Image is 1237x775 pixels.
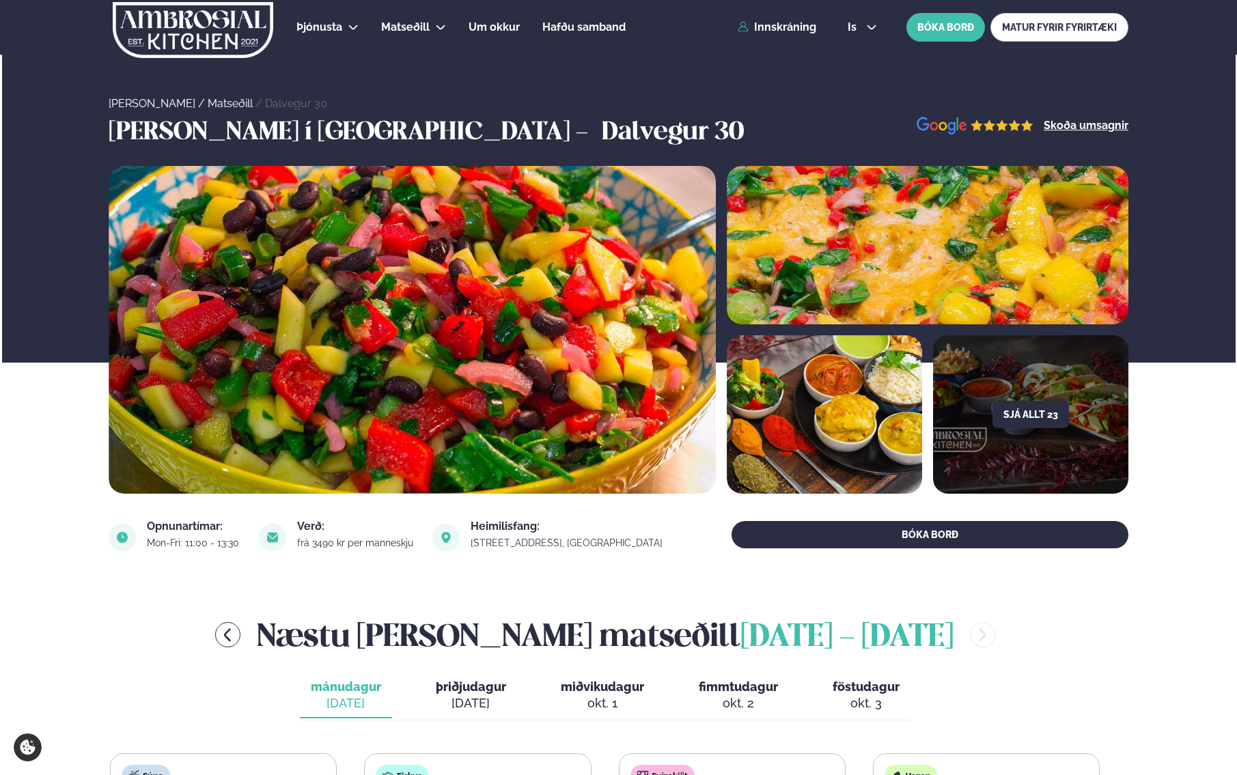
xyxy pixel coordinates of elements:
button: Sjá allt 23 [992,401,1069,428]
button: fimmtudagur okt. 2 [688,673,789,718]
span: fimmtudagur [699,679,778,694]
a: Matseðill [208,97,253,110]
a: Dalvegur 30 [265,97,327,110]
a: MATUR FYRIR FYRIRTÆKI [990,13,1128,42]
div: Verð: [297,521,417,532]
button: miðvikudagur okt. 1 [550,673,655,718]
div: [DATE] [311,695,381,711]
button: föstudagur okt. 3 [822,673,911,718]
span: is [848,22,861,33]
span: þriðjudagur [436,679,506,694]
img: logo [111,2,275,58]
span: / [255,97,265,110]
a: Innskráning [738,21,816,33]
img: image alt [109,524,136,551]
button: menu-btn-left [215,622,240,647]
span: föstudagur [833,679,900,694]
img: image alt [432,524,460,551]
button: mánudagur [DATE] [300,673,392,718]
img: image alt [727,335,922,494]
div: okt. 3 [833,695,900,711]
button: BÓKA BORÐ [732,521,1128,548]
h2: Næstu [PERSON_NAME] matseðill [257,612,954,657]
span: miðvikudagur [561,679,644,694]
h3: Dalvegur 30 [602,117,744,150]
a: Hafðu samband [542,19,626,36]
span: [DATE] - [DATE] [740,623,954,653]
div: frá 3490 kr per manneskju [297,537,417,548]
div: okt. 2 [699,695,778,711]
div: okt. 1 [561,695,644,711]
h3: [PERSON_NAME] í [GEOGRAPHIC_DATA] - [109,117,595,150]
img: image alt [109,166,716,494]
div: Mon-Fri: 11:00 - 13:30 [147,537,242,548]
span: Matseðill [381,20,430,33]
button: menu-btn-right [970,622,995,647]
button: þriðjudagur [DATE] [425,673,517,718]
button: is [837,22,888,33]
img: image alt [917,117,1033,135]
span: Um okkur [469,20,520,33]
span: Þjónusta [296,20,342,33]
a: Cookie settings [14,733,42,761]
span: mánudagur [311,679,381,694]
a: Skoða umsagnir [1044,120,1128,131]
div: Opnunartímar: [147,521,242,532]
button: BÓKA BORÐ [906,13,985,42]
div: [DATE] [436,695,506,711]
span: Hafðu samband [542,20,626,33]
span: / [198,97,208,110]
div: Heimilisfang: [471,521,666,532]
a: Um okkur [469,19,520,36]
a: link [471,535,666,551]
a: [PERSON_NAME] [109,97,195,110]
img: image alt [727,166,1128,324]
a: Matseðill [381,19,430,36]
a: Þjónusta [296,19,342,36]
img: image alt [259,524,286,551]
